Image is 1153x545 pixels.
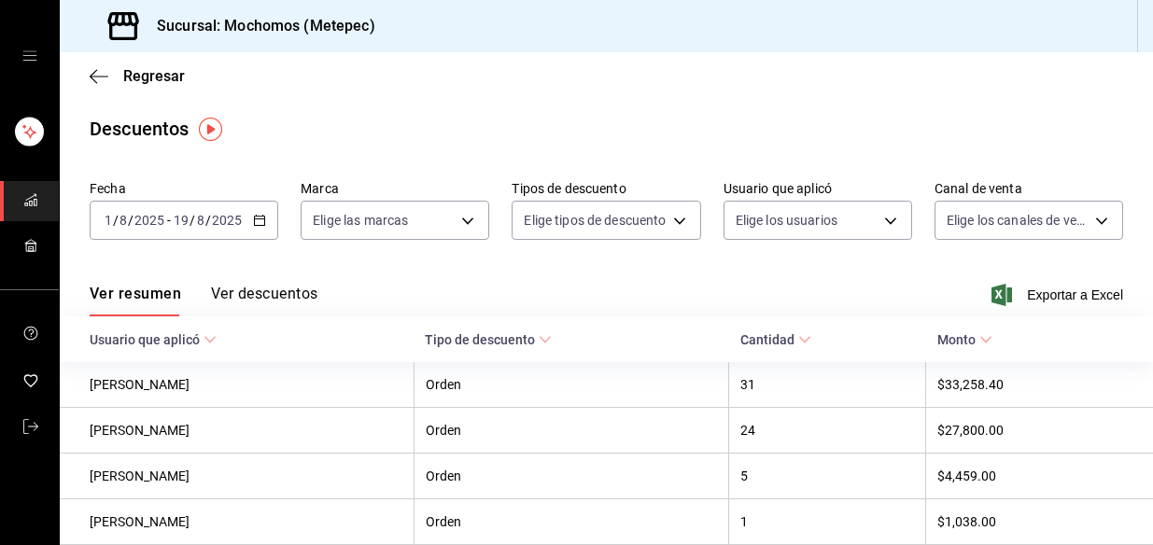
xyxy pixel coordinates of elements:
input: -- [196,213,205,228]
span: Elige las marcas [313,211,408,230]
th: Orden [414,454,728,499]
div: navigation tabs [90,285,317,316]
th: $1,038.00 [926,499,1153,545]
span: - [167,213,171,228]
span: Elige los canales de venta [947,211,1089,230]
span: Usuario que aplicó [90,332,217,347]
th: 1 [729,499,926,545]
label: Fecha [90,182,278,195]
span: Elige tipos de descuento [524,211,666,230]
button: Ver descuentos [211,285,317,316]
label: Usuario que aplicó [724,182,912,195]
span: / [128,213,134,228]
button: Exportar a Excel [995,284,1123,306]
label: Canal de venta [935,182,1123,195]
th: [PERSON_NAME] [60,362,414,408]
th: $4,459.00 [926,454,1153,499]
th: [PERSON_NAME] [60,454,414,499]
th: 31 [729,362,926,408]
th: Orden [414,362,728,408]
span: / [190,213,195,228]
input: -- [119,213,128,228]
div: Descuentos [90,115,189,143]
th: Orden [414,499,728,545]
span: Monto [937,332,992,347]
th: $27,800.00 [926,408,1153,454]
button: Ver resumen [90,285,181,316]
th: [PERSON_NAME] [60,499,414,545]
th: [PERSON_NAME] [60,408,414,454]
button: open drawer [22,49,37,63]
input: -- [104,213,113,228]
th: 5 [729,454,926,499]
img: Tooltip marker [199,118,222,141]
input: ---- [211,213,243,228]
input: -- [173,213,190,228]
span: Cantidad [740,332,811,347]
span: Regresar [123,67,185,85]
th: $33,258.40 [926,362,1153,408]
label: Marca [301,182,489,195]
h3: Sucursal: Mochomos (Metepec) [142,15,375,37]
span: / [113,213,119,228]
label: Tipos de descuento [512,182,700,195]
input: ---- [134,213,165,228]
button: Regresar [90,67,185,85]
span: / [205,213,211,228]
span: Elige los usuarios [736,211,837,230]
th: Orden [414,408,728,454]
th: 24 [729,408,926,454]
span: Tipo de descuento [425,332,552,347]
